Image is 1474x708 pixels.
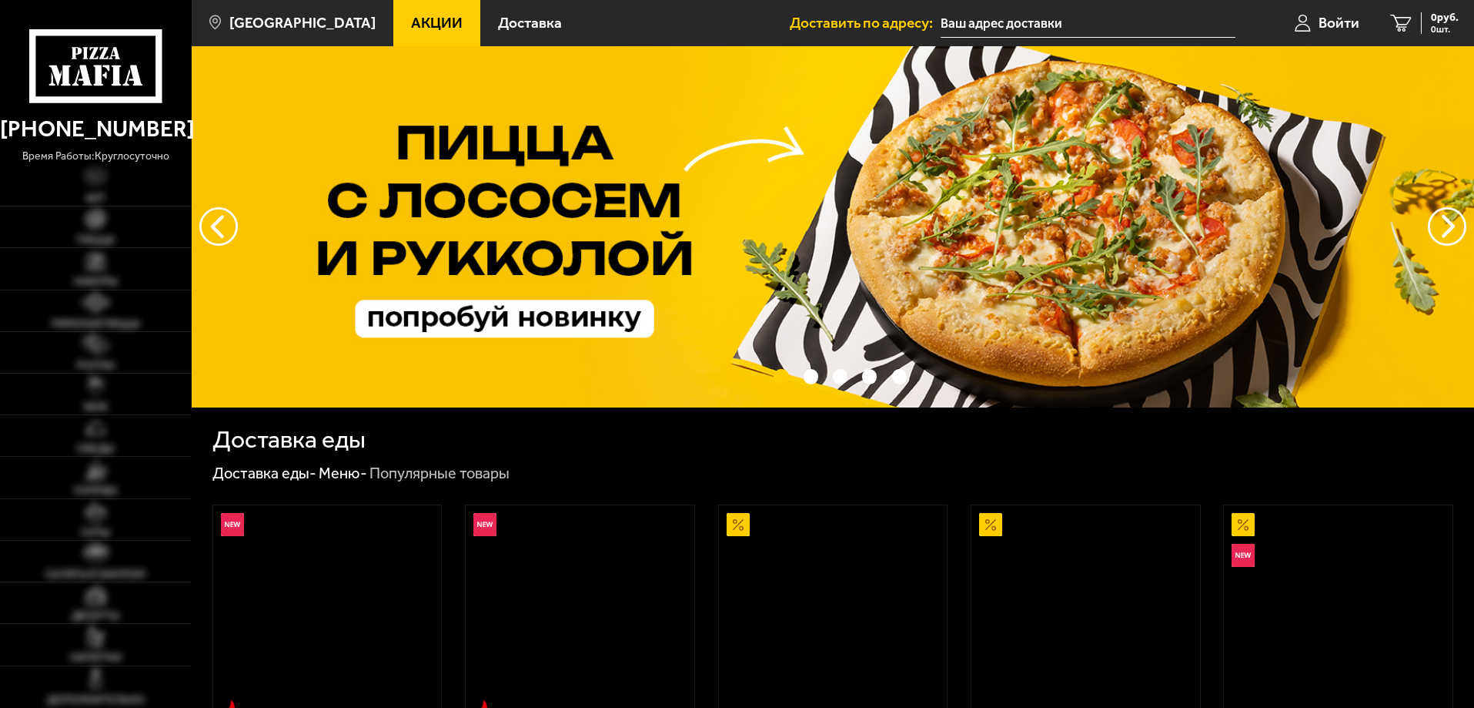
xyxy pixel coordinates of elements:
[1431,12,1459,23] span: 0 руб.
[790,15,941,30] span: Доставить по адресу:
[229,15,376,30] span: [GEOGRAPHIC_DATA]
[47,695,145,706] span: Дополнительно
[85,193,106,204] span: Хит
[70,653,122,663] span: Напитки
[84,402,108,413] span: WOK
[77,361,115,371] span: Роллы
[52,319,140,330] span: Римская пицца
[369,464,510,484] div: Популярные товары
[72,611,119,622] span: Десерты
[473,513,496,536] img: Новинка
[727,513,750,536] img: Акционный
[411,15,463,30] span: Акции
[199,207,238,246] button: следующий
[1232,513,1255,536] img: Акционный
[212,428,366,452] h1: Доставка еды
[862,369,877,384] button: точки переключения
[941,9,1235,38] input: Ваш адрес доставки
[319,464,367,482] a: Меню-
[81,528,110,539] span: Супы
[1431,25,1459,34] span: 0 шт.
[1319,15,1359,30] span: Войти
[979,513,1002,536] img: Акционный
[221,513,244,536] img: Новинка
[212,464,316,482] a: Доставка еды-
[77,235,115,246] span: Пицца
[74,277,118,287] span: Наборы
[892,369,907,384] button: точки переключения
[804,369,818,384] button: точки переключения
[74,486,118,497] span: Горячее
[498,15,562,30] span: Доставка
[45,569,145,580] span: Салаты и закуски
[774,369,788,384] button: точки переключения
[77,444,114,455] span: Обеды
[833,369,847,384] button: точки переключения
[1428,207,1466,246] button: предыдущий
[1232,544,1255,567] img: Новинка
